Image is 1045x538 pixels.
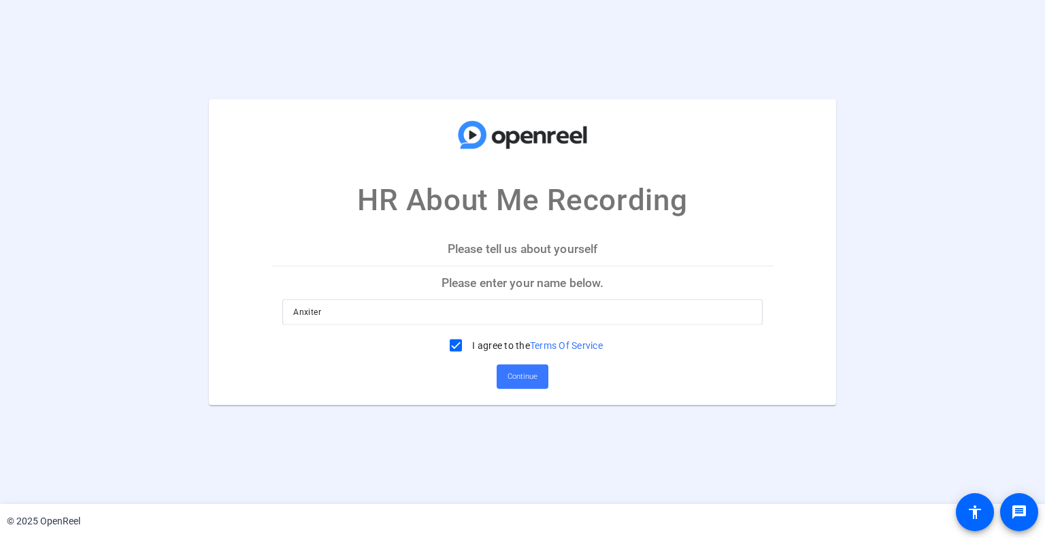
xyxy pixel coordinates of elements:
[271,233,773,265] p: Please tell us about yourself
[1011,504,1027,520] mat-icon: message
[530,340,603,351] a: Terms Of Service
[271,266,773,299] p: Please enter your name below.
[357,178,688,222] p: HR About Me Recording
[967,504,983,520] mat-icon: accessibility
[454,112,591,157] img: company-logo
[293,304,751,320] input: Enter your name
[469,339,603,352] label: I agree to the
[7,514,80,528] div: © 2025 OpenReel
[497,365,548,389] button: Continue
[508,367,537,387] span: Continue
